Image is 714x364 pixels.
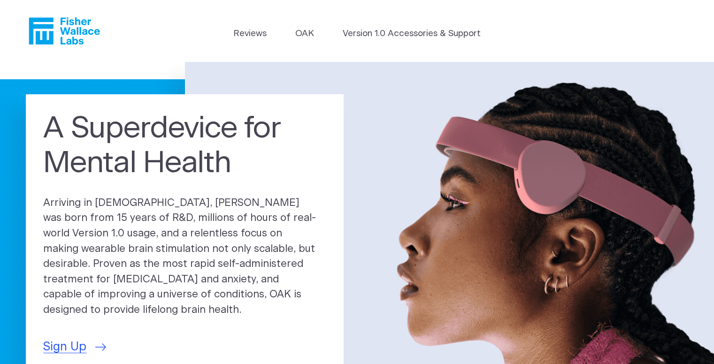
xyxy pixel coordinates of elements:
[43,196,326,318] p: Arriving in [DEMOGRAPHIC_DATA], [PERSON_NAME] was born from 15 years of R&D, millions of hours of...
[29,17,100,45] a: Fisher Wallace
[43,112,326,181] h1: A Superdevice for Mental Health
[295,27,314,40] a: OAK
[343,27,481,40] a: Version 1.0 Accessories & Support
[43,338,86,356] span: Sign Up
[43,338,106,356] a: Sign Up
[233,27,267,40] a: Reviews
